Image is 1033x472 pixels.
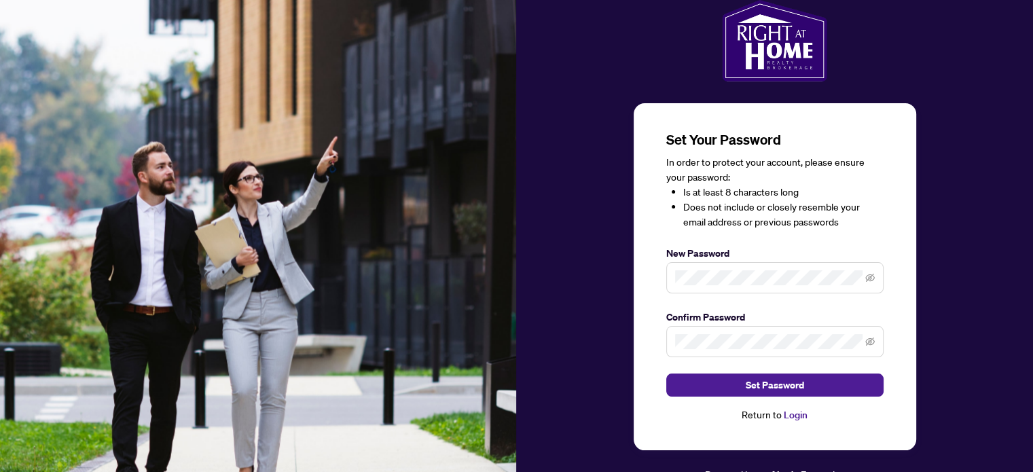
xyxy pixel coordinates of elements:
[746,374,804,396] span: Set Password
[865,337,875,346] span: eye-invisible
[683,200,884,230] li: Does not include or closely resemble your email address or previous passwords
[683,185,884,200] li: Is at least 8 characters long
[666,130,884,149] h3: Set Your Password
[666,155,884,230] div: In order to protect your account, please ensure your password:
[666,407,884,423] div: Return to
[784,409,808,421] a: Login
[666,374,884,397] button: Set Password
[865,273,875,283] span: eye-invisible
[666,310,884,325] label: Confirm Password
[666,246,884,261] label: New Password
